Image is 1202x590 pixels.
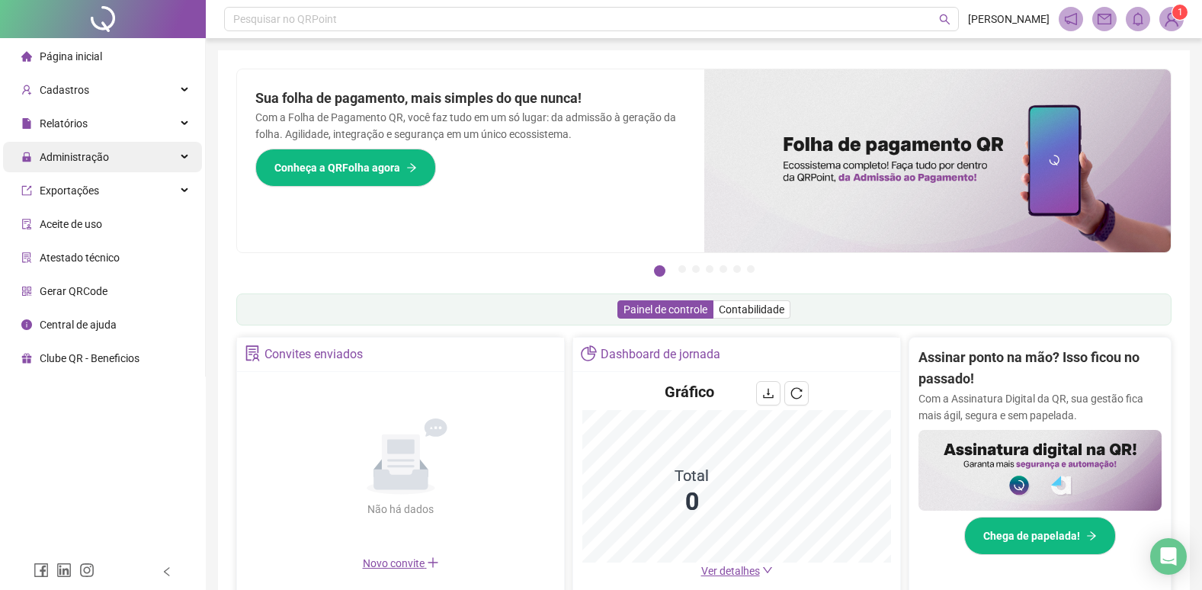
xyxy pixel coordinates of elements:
span: Relatórios [40,117,88,130]
span: [PERSON_NAME] [968,11,1050,27]
img: banner%2F02c71560-61a6-44d4-94b9-c8ab97240462.png [918,430,1162,511]
span: Painel de controle [623,303,707,316]
span: left [162,566,172,577]
span: down [762,565,773,576]
span: Atestado técnico [40,252,120,264]
span: 1 [1178,7,1183,18]
span: home [21,51,32,62]
span: solution [21,252,32,263]
button: 2 [678,265,686,273]
p: Com a Assinatura Digital da QR, sua gestão fica mais ágil, segura e sem papelada. [918,390,1162,424]
p: Com a Folha de Pagamento QR, você faz tudo em um só lugar: da admissão à geração da folha. Agilid... [255,109,686,143]
h2: Sua folha de pagamento, mais simples do que nunca! [255,88,686,109]
button: Chega de papelada! [964,517,1116,555]
h4: Gráfico [665,381,714,402]
button: 7 [747,265,755,273]
div: Open Intercom Messenger [1150,538,1187,575]
span: solution [245,345,261,361]
a: Ver detalhes down [701,565,773,577]
button: 5 [720,265,727,273]
span: notification [1064,12,1078,26]
span: arrow-right [406,162,417,173]
span: file [21,118,32,129]
button: Conheça a QRFolha agora [255,149,436,187]
span: info-circle [21,319,32,330]
span: audit [21,219,32,229]
div: Não há dados [331,501,471,518]
div: Dashboard de jornada [601,341,720,367]
span: Gerar QRCode [40,285,107,297]
sup: Atualize o seu contato no menu Meus Dados [1172,5,1188,20]
span: Novo convite [363,557,439,569]
span: pie-chart [581,345,597,361]
span: Chega de papelada! [983,527,1080,544]
span: Aceite de uso [40,218,102,230]
div: Convites enviados [264,341,363,367]
span: Central de ajuda [40,319,117,331]
span: Clube QR - Beneficios [40,352,139,364]
button: 1 [654,265,665,277]
button: 3 [692,265,700,273]
span: plus [427,556,439,569]
span: Página inicial [40,50,102,63]
span: Ver detalhes [701,565,760,577]
span: qrcode [21,286,32,297]
span: search [939,14,950,25]
span: arrow-right [1086,531,1097,541]
span: reload [790,387,803,399]
span: gift [21,353,32,364]
span: Exportações [40,184,99,197]
span: linkedin [56,563,72,578]
button: 4 [706,265,713,273]
span: instagram [79,563,95,578]
span: download [762,387,774,399]
h2: Assinar ponto na mão? Isso ficou no passado! [918,347,1162,390]
img: banner%2F8d14a306-6205-4263-8e5b-06e9a85ad873.png [704,69,1172,252]
span: Cadastros [40,84,89,96]
img: 85736 [1160,8,1183,30]
span: export [21,185,32,196]
span: Administração [40,151,109,163]
span: mail [1098,12,1111,26]
span: facebook [34,563,49,578]
button: 6 [733,265,741,273]
span: Conheça a QRFolha agora [274,159,400,176]
span: lock [21,152,32,162]
span: Contabilidade [719,303,784,316]
span: user-add [21,85,32,95]
span: bell [1131,12,1145,26]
